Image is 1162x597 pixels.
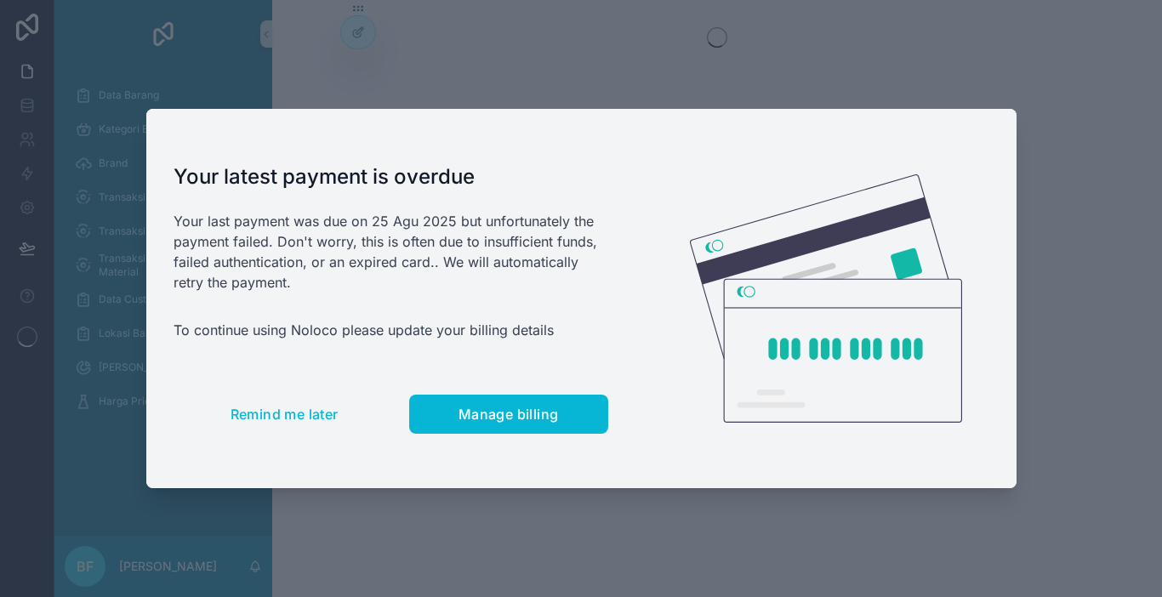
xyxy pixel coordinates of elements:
span: Manage billing [459,406,559,423]
h1: Your latest payment is overdue [174,163,608,190]
img: Credit card illustration [690,174,962,423]
p: Your last payment was due on 25 Agu 2025 but unfortunately the payment failed. Don't worry, this ... [174,211,608,293]
button: Manage billing [409,395,608,434]
p: To continue using Noloco please update your billing details [174,320,608,340]
button: Remind me later [174,395,396,434]
span: Remind me later [231,406,339,423]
